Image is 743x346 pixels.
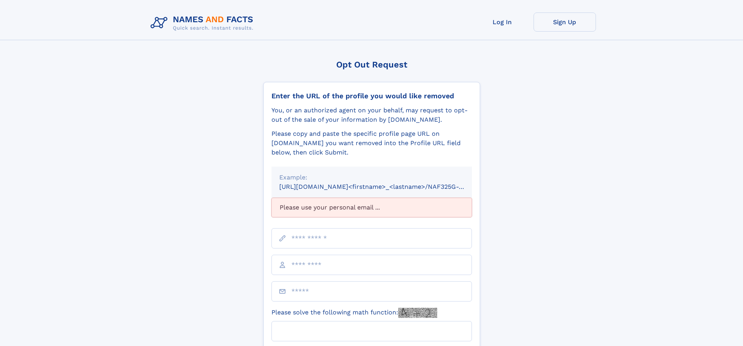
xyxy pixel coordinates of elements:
div: Opt Out Request [263,60,480,69]
label: Please solve the following math function: [271,308,437,318]
div: Please use your personal email ... [271,198,472,217]
div: Example: [279,173,464,182]
div: You, or an authorized agent on your behalf, may request to opt-out of the sale of your informatio... [271,106,472,124]
a: Sign Up [534,12,596,32]
img: Logo Names and Facts [147,12,260,34]
div: Please copy and paste the specific profile page URL on [DOMAIN_NAME] you want removed into the Pr... [271,129,472,157]
small: [URL][DOMAIN_NAME]<firstname>_<lastname>/NAF325G-xxxxxxxx [279,183,487,190]
a: Log In [471,12,534,32]
div: Enter the URL of the profile you would like removed [271,92,472,100]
